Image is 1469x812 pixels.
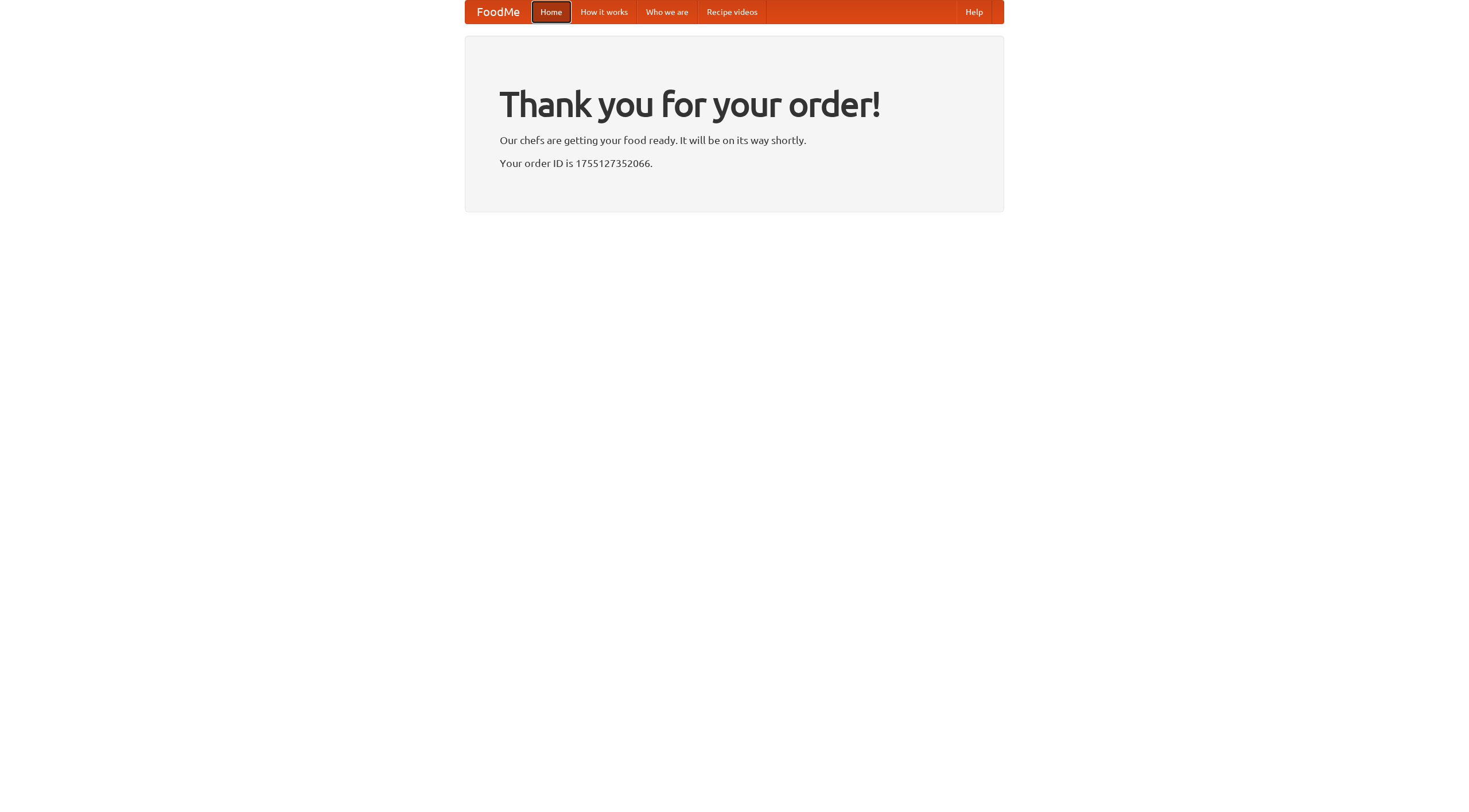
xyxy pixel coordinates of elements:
[500,76,969,131] h1: Thank you for your order!
[531,1,572,24] a: Home
[500,154,969,172] p: Your order ID is 1755127352066.
[957,1,992,24] a: Help
[465,1,531,24] a: FoodMe
[572,1,637,24] a: How it works
[637,1,698,24] a: Who we are
[698,1,767,24] a: Recipe videos
[500,131,969,149] p: Our chefs are getting your food ready. It will be on its way shortly.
